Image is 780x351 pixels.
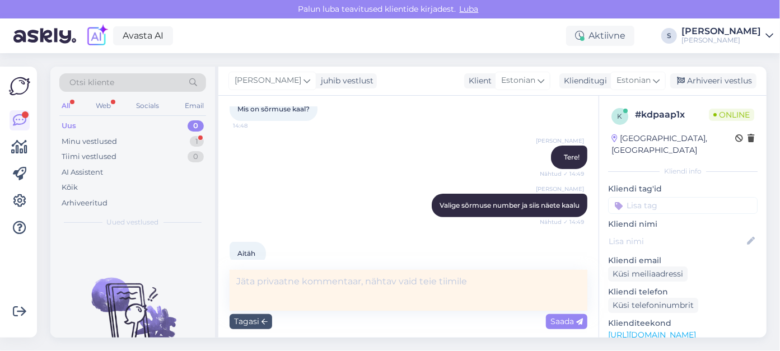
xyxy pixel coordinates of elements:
[107,217,159,227] span: Uued vestlused
[618,112,623,120] span: k
[62,120,76,132] div: Uus
[190,136,204,147] div: 1
[183,99,206,113] div: Email
[608,266,688,282] div: Küsi meiliaadressi
[608,255,758,266] p: Kliendi email
[670,73,756,88] div: Arhiveeri vestlus
[235,74,301,87] span: [PERSON_NAME]
[237,249,255,258] span: Aitäh
[540,218,584,226] span: Nähtud ✓ 14:49
[62,198,108,209] div: Arhiveeritud
[62,151,116,162] div: Tiimi vestlused
[635,108,709,121] div: # kdpaap1x
[456,4,482,14] span: Luba
[616,74,651,87] span: Estonian
[316,75,373,87] div: juhib vestlust
[608,197,758,214] input: Lisa tag
[501,74,535,87] span: Estonian
[608,330,696,340] a: [URL][DOMAIN_NAME]
[608,286,758,298] p: Kliendi telefon
[608,317,758,329] p: Klienditeekond
[608,183,758,195] p: Kliendi tag'id
[608,166,758,176] div: Kliendi info
[134,99,161,113] div: Socials
[62,167,103,178] div: AI Assistent
[188,151,204,162] div: 0
[709,109,754,121] span: Online
[611,133,735,156] div: [GEOGRAPHIC_DATA], [GEOGRAPHIC_DATA]
[113,26,173,45] a: Avasta AI
[608,218,758,230] p: Kliendi nimi
[536,137,584,145] span: [PERSON_NAME]
[536,185,584,193] span: [PERSON_NAME]
[188,120,204,132] div: 0
[62,136,117,147] div: Minu vestlused
[564,153,580,161] span: Tere!
[85,24,109,48] img: explore-ai
[566,26,634,46] div: Aktiivne
[550,316,583,326] span: Saada
[233,121,275,130] span: 14:48
[559,75,607,87] div: Klienditugi
[69,77,114,88] span: Otsi kliente
[62,182,78,193] div: Kõik
[237,105,310,113] span: Mis on sõrmuse kaal?
[681,36,761,45] div: [PERSON_NAME]
[661,28,677,44] div: S
[230,314,272,329] div: Tagasi
[608,298,698,313] div: Küsi telefoninumbrit
[609,235,745,247] input: Lisa nimi
[540,170,584,178] span: Nähtud ✓ 14:49
[440,201,580,209] span: Valige sõrmuse number ja siis näete kaalu
[464,75,492,87] div: Klient
[681,27,761,36] div: [PERSON_NAME]
[59,99,72,113] div: All
[9,76,30,97] img: Askly Logo
[94,99,113,113] div: Web
[681,27,773,45] a: [PERSON_NAME][PERSON_NAME]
